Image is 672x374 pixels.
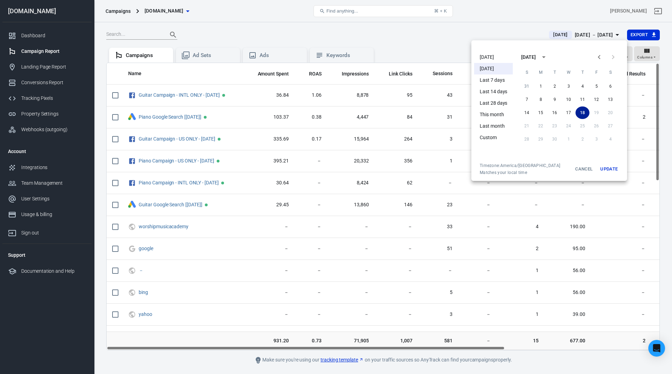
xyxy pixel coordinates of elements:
button: calendar view is open, switch to year view [538,51,550,63]
button: 14 [520,106,534,119]
button: 11 [576,93,589,106]
li: Custom [474,132,513,143]
span: Tuesday [548,65,561,79]
button: Previous month [592,50,606,64]
span: Saturday [604,65,617,79]
li: Last month [474,120,513,132]
button: 3 [562,80,576,93]
span: Wednesday [562,65,575,79]
button: 16 [548,106,562,119]
button: 1 [534,80,548,93]
li: Last 28 days [474,97,513,109]
button: 31 [520,80,534,93]
li: Last 14 days [474,86,513,97]
span: Thursday [576,65,589,79]
button: 9 [548,93,562,106]
button: 4 [576,80,589,93]
li: [DATE] [474,51,513,63]
button: 13 [603,93,617,106]
li: Last 7 days [474,74,513,86]
div: Timezone: America/[GEOGRAPHIC_DATA] [480,163,560,168]
button: 10 [562,93,576,106]
li: [DATE] [474,63,513,74]
button: 17 [562,106,576,119]
button: 2 [548,80,562,93]
button: 18 [576,106,589,119]
span: Friday [590,65,603,79]
button: 12 [589,93,603,106]
button: 8 [534,93,548,106]
li: This month [474,109,513,120]
span: Monday [534,65,547,79]
button: 6 [603,80,617,93]
div: Open Intercom Messenger [648,340,665,357]
button: Update [598,163,620,175]
div: [DATE] [521,54,536,61]
button: 7 [520,93,534,106]
button: 5 [589,80,603,93]
span: Matches your local time [480,170,560,175]
button: 15 [534,106,548,119]
button: Cancel [573,163,595,175]
span: Sunday [520,65,533,79]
